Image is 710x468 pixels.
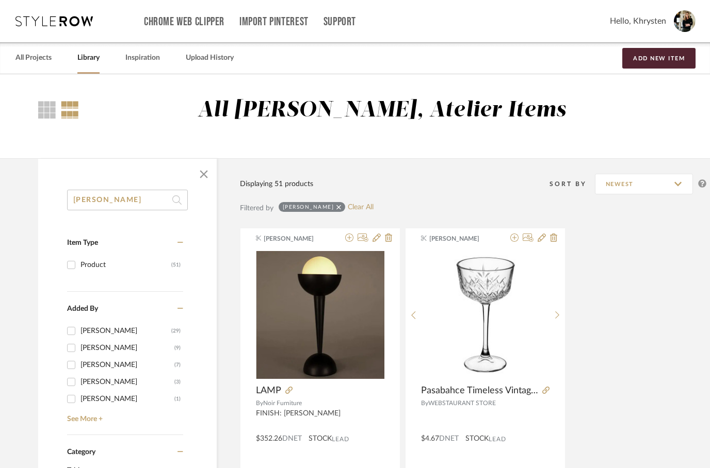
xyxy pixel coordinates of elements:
button: Add New Item [622,48,696,69]
span: [PERSON_NAME] [264,234,329,243]
div: Displaying 51 products [240,178,313,190]
span: LAMP [256,385,281,396]
span: DNET [439,435,459,442]
span: STOCK [465,433,489,444]
a: Inspiration [125,51,160,65]
a: Import Pinterest [239,18,309,26]
div: (1) [174,391,181,407]
span: Noir Furniture [263,400,302,406]
div: All [PERSON_NAME], Atelier Items [198,97,566,124]
img: LAMP [256,251,384,379]
span: $4.67 [421,435,439,442]
div: FINISH: [PERSON_NAME] [256,409,384,427]
div: Filtered by [240,203,273,214]
div: (9) [174,340,181,356]
span: Item Type [67,239,98,246]
div: [PERSON_NAME] [80,357,174,373]
div: (29) [171,323,181,339]
button: Close [193,164,214,185]
span: Category [67,448,95,457]
a: Upload History [186,51,234,65]
input: Search within 51 results [67,190,188,210]
div: (7) [174,357,181,373]
a: Support [324,18,356,26]
div: [PERSON_NAME] [80,374,174,390]
div: Product [80,257,171,273]
span: WEBSTAURANT STORE [428,400,496,406]
img: Pasabahce Timeless Vintage from Steelite International 5.75 oz. Nick and Nora Glass - 6/Case [422,251,550,379]
a: Chrome Web Clipper [144,18,224,26]
span: $352.26 [256,435,282,442]
img: avatar [674,10,696,32]
a: All Projects [15,51,52,65]
span: Lead [332,436,349,443]
div: (51) [171,257,181,273]
div: [PERSON_NAME] [80,391,174,407]
span: [PERSON_NAME] [429,234,494,243]
div: [PERSON_NAME] [283,204,334,210]
span: Lead [489,436,506,443]
span: DNET [282,435,302,442]
a: Clear All [348,203,374,212]
a: Library [77,51,100,65]
div: [PERSON_NAME] [80,323,171,339]
div: [PERSON_NAME] [80,340,174,356]
span: Pasabahce Timeless Vintage from Steelite International 5.75 oz. [PERSON_NAME] and [PERSON_NAME] -... [421,385,538,396]
div: (3) [174,374,181,390]
span: STOCK [309,433,332,444]
span: By [256,400,263,406]
span: Added By [67,305,98,312]
span: By [421,400,428,406]
a: See More + [64,407,183,424]
div: Sort By [550,179,595,189]
span: Hello, Khrysten [610,15,666,27]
